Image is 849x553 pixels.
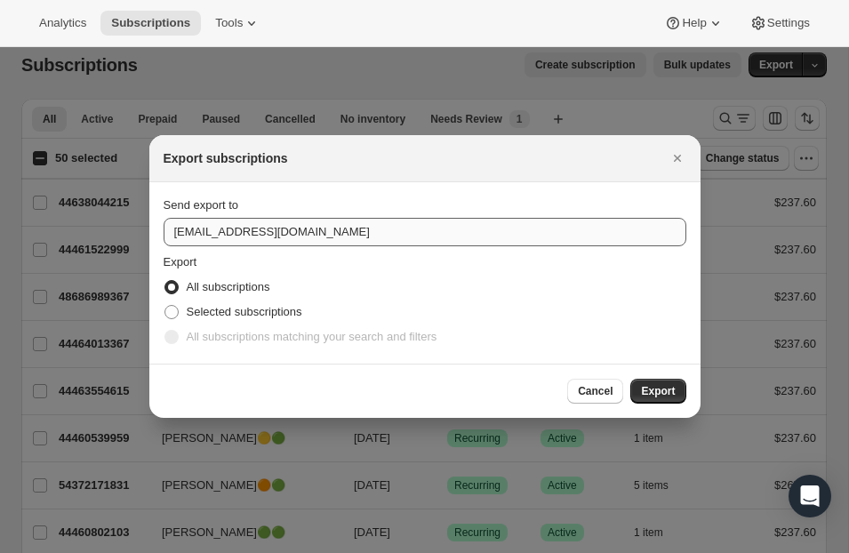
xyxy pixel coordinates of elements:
[739,11,821,36] button: Settings
[641,384,675,398] span: Export
[215,16,243,30] span: Tools
[111,16,190,30] span: Subscriptions
[682,16,706,30] span: Help
[164,255,197,268] span: Export
[187,330,437,343] span: All subscriptions matching your search and filters
[28,11,97,36] button: Analytics
[204,11,271,36] button: Tools
[100,11,201,36] button: Subscriptions
[578,384,613,398] span: Cancel
[767,16,810,30] span: Settings
[789,475,831,517] div: Open Intercom Messenger
[630,379,685,404] button: Export
[653,11,734,36] button: Help
[164,149,288,167] h2: Export subscriptions
[567,379,623,404] button: Cancel
[187,280,270,293] span: All subscriptions
[187,305,302,318] span: Selected subscriptions
[164,198,239,212] span: Send export to
[39,16,86,30] span: Analytics
[665,146,690,171] button: Close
